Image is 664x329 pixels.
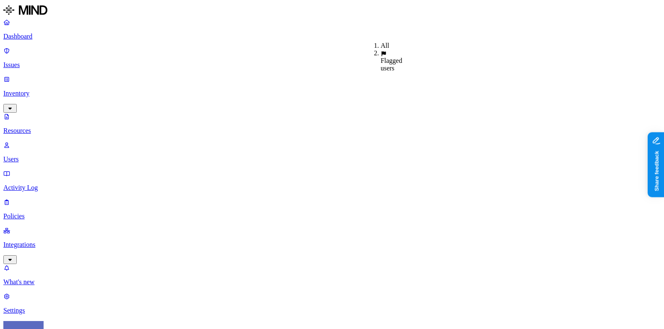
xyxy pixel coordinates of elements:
p: Settings [3,307,661,314]
a: Activity Log [3,170,661,192]
a: Integrations [3,227,661,263]
p: What's new [3,278,661,286]
a: Issues [3,47,661,69]
a: Inventory [3,75,661,111]
p: Integrations [3,241,661,249]
img: MIND [3,3,47,17]
span: Flagged users [381,57,402,72]
p: Activity Log [3,184,661,192]
a: Users [3,141,661,163]
p: Inventory [3,90,661,97]
a: Dashboard [3,18,661,40]
p: Resources [3,127,661,135]
a: Resources [3,113,661,135]
a: Settings [3,293,661,314]
p: Dashboard [3,33,661,40]
p: Policies [3,212,661,220]
p: Users [3,155,661,163]
a: What's new [3,264,661,286]
a: MIND [3,3,661,18]
a: Policies [3,198,661,220]
p: Issues [3,61,661,69]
